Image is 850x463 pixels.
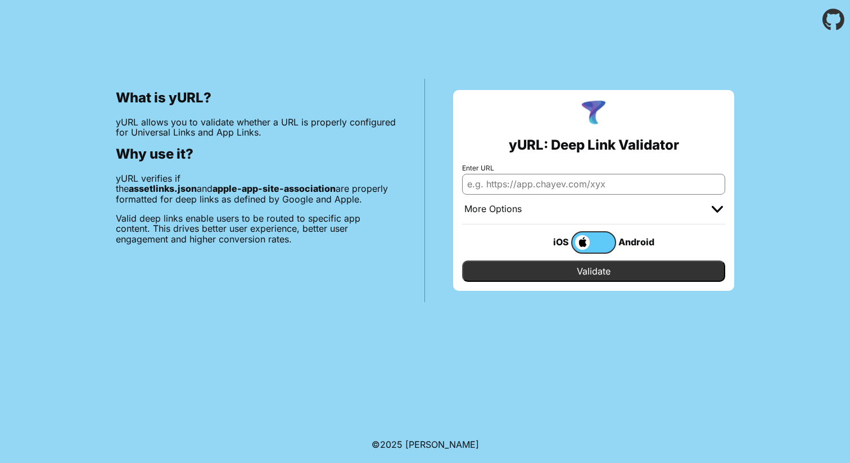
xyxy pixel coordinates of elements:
[616,235,661,249] div: Android
[509,137,679,153] h2: yURL: Deep Link Validator
[380,439,403,450] span: 2025
[213,183,336,194] b: apple-app-site-association
[464,204,522,215] div: More Options
[116,117,396,138] p: yURL allows you to validate whether a URL is properly configured for Universal Links and App Links.
[462,174,725,194] input: e.g. https://app.chayev.com/xyx
[579,99,608,128] img: yURL Logo
[116,146,396,162] h2: Why use it?
[372,426,479,463] footer: ©
[116,213,396,244] p: Valid deep links enable users to be routed to specific app content. This drives better user exper...
[405,439,479,450] a: Michael Ibragimchayev's Personal Site
[129,183,197,194] b: assetlinks.json
[116,90,396,106] h2: What is yURL?
[526,235,571,249] div: iOS
[116,173,396,204] p: yURL verifies if the and are properly formatted for deep links as defined by Google and Apple.
[712,206,723,213] img: chevron
[462,164,725,172] label: Enter URL
[462,260,725,282] input: Validate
